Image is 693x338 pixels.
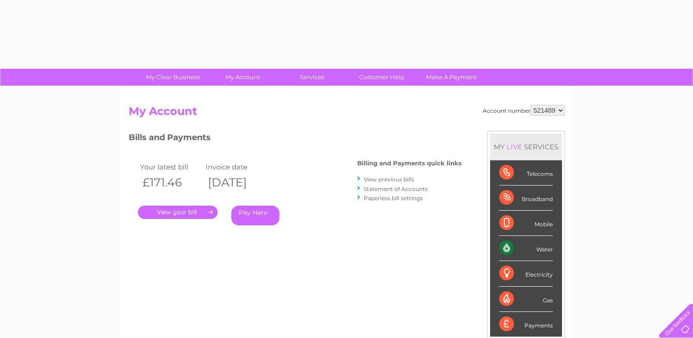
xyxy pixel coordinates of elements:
[499,287,553,312] div: Gas
[499,261,553,286] div: Electricity
[344,69,420,86] a: Customer Help
[414,69,489,86] a: Make A Payment
[357,160,462,167] h4: Billing and Payments quick links
[499,160,553,185] div: Telecoms
[499,312,553,337] div: Payments
[483,105,565,116] div: Account number
[499,211,553,236] div: Mobile
[138,161,204,173] td: Your latest bill
[205,69,280,86] a: My Account
[203,161,269,173] td: Invoice date
[490,134,562,160] div: MY SERVICES
[364,195,423,202] a: Paperless bill settings
[274,69,350,86] a: Services
[135,69,211,86] a: My Clear Business
[505,142,524,151] div: LIVE
[129,131,462,147] h3: Bills and Payments
[499,185,553,211] div: Broadband
[364,185,428,192] a: Statement of Accounts
[231,206,279,225] a: Pay Here
[138,173,204,192] th: £171.46
[138,206,218,219] a: .
[129,105,565,122] h2: My Account
[499,236,553,261] div: Water
[203,173,269,192] th: [DATE]
[364,176,414,183] a: View previous bills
